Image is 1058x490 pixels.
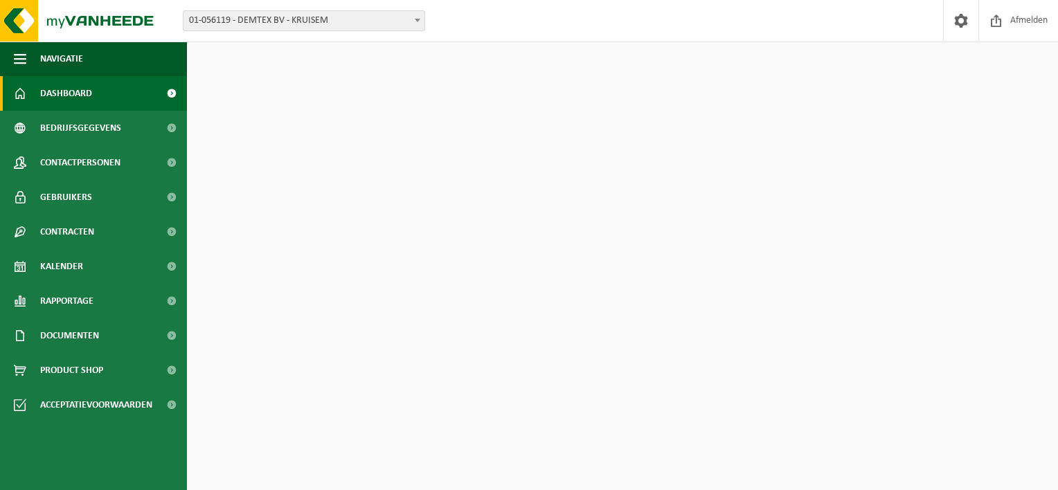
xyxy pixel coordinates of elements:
span: Dashboard [40,76,92,111]
span: Bedrijfsgegevens [40,111,121,145]
span: Kalender [40,249,83,284]
span: Documenten [40,318,99,353]
span: Rapportage [40,284,93,318]
span: 01-056119 - DEMTEX BV - KRUISEM [183,11,424,30]
span: Product Shop [40,353,103,388]
span: 01-056119 - DEMTEX BV - KRUISEM [183,10,425,31]
span: Contactpersonen [40,145,120,180]
span: Gebruikers [40,180,92,215]
span: Acceptatievoorwaarden [40,388,152,422]
span: Navigatie [40,42,83,76]
span: Contracten [40,215,94,249]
